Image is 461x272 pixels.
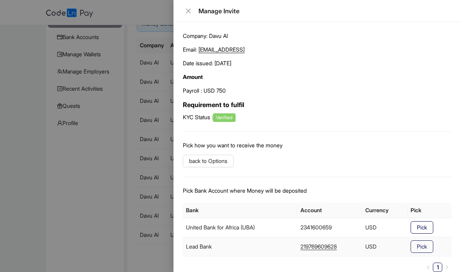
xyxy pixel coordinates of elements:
p: Pick Bank Account where Money will be deposited [183,186,452,195]
button: right [442,263,452,272]
button: Pick [411,221,433,234]
li: 1 [433,263,442,272]
h3: Requirement to fulfil [183,100,452,110]
button: back to Options [183,155,234,167]
td: Lead Bank [183,237,297,256]
li: Next Page [442,263,452,272]
td: United Bank for Africa (UBA) [183,218,297,237]
span: close [185,8,191,14]
span: left [426,265,431,270]
th: Account [297,203,362,218]
td: USD [362,237,407,256]
span: back to Options [189,157,227,165]
span: Verified [213,113,236,122]
th: Bank [183,203,297,218]
th: Pick [407,203,452,218]
td: USD [362,218,407,237]
th: Currency [362,203,407,218]
a: 1 [433,263,442,272]
span: right [445,265,449,270]
td: 2341600659 [297,218,362,237]
p: Payroll : USD 750 [183,86,452,95]
li: Previous Page [423,263,433,272]
p: Pick how you want to receive the money [183,141,452,149]
button: left [423,263,433,272]
span: Pick [417,223,427,232]
p: Company: Davu AI [183,32,452,40]
p: Email: [183,45,452,54]
div: Manage Invite [198,6,452,16]
p: Date issued: [DATE] [183,59,452,67]
div: KYC Status : [183,113,452,122]
button: Pick [411,240,433,253]
p: Amount [183,73,452,81]
span: Pick [417,242,427,251]
button: Close [183,7,194,14]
